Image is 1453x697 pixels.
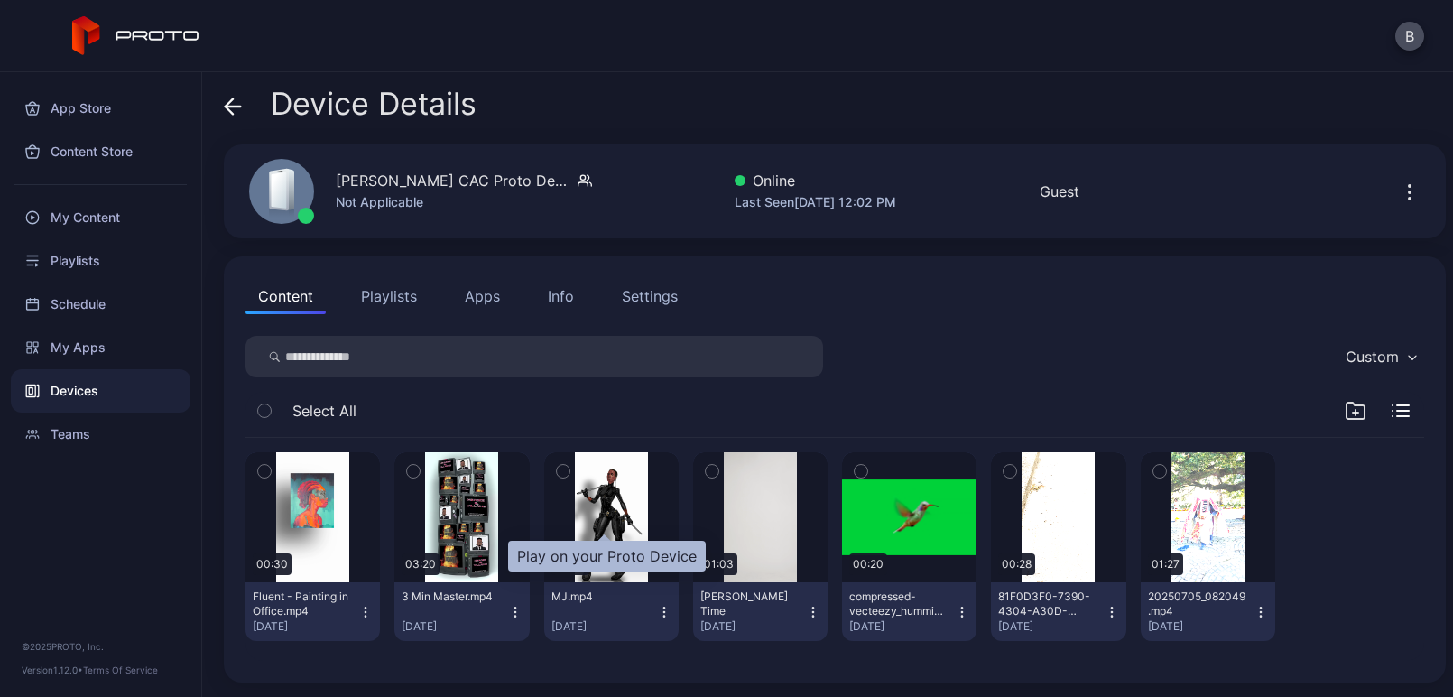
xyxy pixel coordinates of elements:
[551,619,657,634] div: [DATE]
[849,590,949,618] div: compressed-vecteezy_hummingbirds-are-flying-on-green-screen-element-stock_45344189_compressed.mp4
[22,664,83,675] span: Version 1.12.0 •
[735,170,896,191] div: Online
[402,590,501,604] div: 3 Min Master.mp4
[11,369,190,413] a: Devices
[998,619,1104,634] div: [DATE]
[336,170,570,191] div: [PERSON_NAME] CAC Proto Device
[245,278,326,314] button: Content
[991,582,1125,641] button: 81F0D3F0-7390-4304-A30D-173F7F78CE19.mov[DATE]
[402,619,507,634] div: [DATE]
[998,590,1097,618] div: 81F0D3F0-7390-4304-A30D-173F7F78CE19.mov
[1395,22,1424,51] button: B
[245,582,380,641] button: Fluent - Painting in Office.mp4[DATE]
[693,582,828,641] button: [PERSON_NAME] Time[DATE]
[849,619,955,634] div: [DATE]
[11,196,190,239] a: My Content
[508,541,706,572] div: Play on your Proto Device
[622,285,678,307] div: Settings
[1148,619,1254,634] div: [DATE]
[1148,590,1247,618] div: 20250705_082049.mp4
[609,278,690,314] button: Settings
[1337,336,1424,377] button: Custom
[11,326,190,369] a: My Apps
[348,278,430,314] button: Playlists
[253,619,358,634] div: [DATE]
[292,400,356,422] span: Select All
[700,590,800,618] div: Chris Gardner Time
[544,582,679,641] button: MJ.mp4[DATE]
[11,283,190,326] a: Schedule
[22,639,180,654] div: © 2025 PROTO, Inc.
[700,619,806,634] div: [DATE]
[842,582,976,641] button: compressed-vecteezy_hummingbirds-are-flying-on-green-screen-element-stock_45344189_compressed.mp4...
[11,413,190,456] a: Teams
[551,590,651,604] div: MJ.mp4
[1346,348,1399,366] div: Custom
[83,664,158,675] a: Terms Of Service
[253,590,352,618] div: Fluent - Painting in Office.mp4
[452,278,513,314] button: Apps
[548,285,574,307] div: Info
[1040,181,1079,202] div: Guest
[11,87,190,130] a: App Store
[271,87,477,121] span: Device Details
[535,278,587,314] button: Info
[11,239,190,283] a: Playlists
[735,191,896,213] div: Last Seen [DATE] 12:02 PM
[11,130,190,173] a: Content Store
[394,582,529,641] button: 3 Min Master.mp4[DATE]
[1141,582,1275,641] button: 20250705_082049.mp4[DATE]
[336,191,592,213] div: Not Applicable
